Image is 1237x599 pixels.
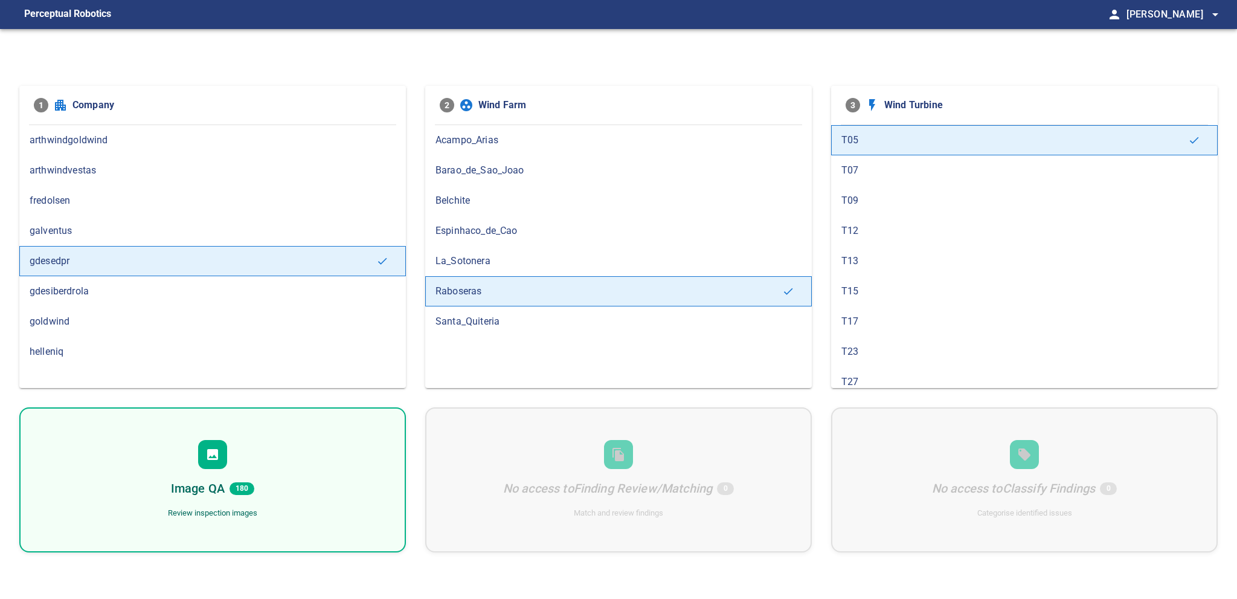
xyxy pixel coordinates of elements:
[831,186,1218,216] div: T09
[884,98,1203,112] span: Wind Turbine
[19,306,406,337] div: goldwind
[230,482,254,495] span: 180
[841,284,1207,299] span: T15
[24,5,111,24] figcaption: Perceptual Robotics
[841,133,1188,147] span: T05
[425,306,812,337] div: Santa_Quiteria
[19,125,406,155] div: arthwindgoldwind
[19,155,406,186] div: arthwindvestas
[30,163,396,178] span: arthwindvestas
[831,155,1218,186] div: T07
[34,98,48,112] span: 1
[425,186,812,216] div: Belchite
[19,276,406,306] div: gdesiberdrola
[831,216,1218,246] div: T12
[435,314,802,329] span: Santa_Quiteria
[1208,7,1223,22] span: arrow_drop_down
[831,367,1218,397] div: T27
[435,133,802,147] span: Acampo_Arias
[171,479,225,498] h6: Image QA
[425,276,812,306] div: Raboseras
[841,254,1207,268] span: T13
[1122,2,1223,27] button: [PERSON_NAME]
[841,224,1207,238] span: T12
[19,246,406,276] div: gdesedpr
[19,407,406,552] div: Image QA180Review inspection images
[846,98,860,112] span: 3
[30,284,396,299] span: gdesiberdrola
[425,246,812,276] div: La_Sotonera
[168,508,257,519] div: Review inspection images
[1107,7,1122,22] span: person
[435,224,802,238] span: Espinhaco_de_Cao
[425,125,812,155] div: Acampo_Arias
[30,314,396,329] span: goldwind
[19,216,406,246] div: galventus
[19,186,406,216] div: fredolsen
[72,98,391,112] span: Company
[19,337,406,367] div: helleniq
[435,254,802,268] span: La_Sotonera
[30,254,376,268] span: gdesedpr
[831,246,1218,276] div: T13
[831,276,1218,306] div: T15
[841,375,1207,389] span: T27
[841,163,1207,178] span: T07
[440,98,454,112] span: 2
[478,98,797,112] span: Wind Farm
[831,337,1218,367] div: T23
[30,345,396,359] span: helleniq
[831,306,1218,337] div: T17
[1126,6,1223,23] span: [PERSON_NAME]
[841,345,1207,359] span: T23
[435,193,802,208] span: Belchite
[831,125,1218,155] div: T05
[435,284,782,299] span: Raboseras
[30,193,396,208] span: fredolsen
[30,133,396,147] span: arthwindgoldwind
[30,224,396,238] span: galventus
[841,314,1207,329] span: T17
[425,216,812,246] div: Espinhaco_de_Cao
[841,193,1207,208] span: T09
[435,163,802,178] span: Barao_de_Sao_Joao
[425,155,812,186] div: Barao_de_Sao_Joao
